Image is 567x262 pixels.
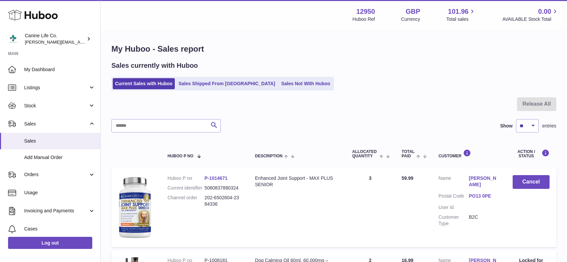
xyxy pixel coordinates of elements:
[502,16,559,22] span: AVAILABLE Stock Total
[205,195,242,207] dd: 202-6502604-2384336
[353,16,375,22] div: Huboo Ref
[279,78,332,89] a: Sales Not With Huboo
[205,185,242,191] dd: 5060837880324
[111,61,198,70] h2: Sales currently with Huboo
[446,7,476,22] a: 101.96 Total sales
[118,175,152,239] img: 129501732536582.jpg
[24,226,95,232] span: Cases
[24,208,88,214] span: Invoicing and Payments
[167,185,204,191] dt: Current identifier
[346,168,395,247] td: 3
[24,121,88,127] span: Sales
[25,39,135,45] span: [PERSON_NAME][EMAIL_ADDRESS][DOMAIN_NAME]
[25,33,85,45] div: Canine Life Co.
[448,7,468,16] span: 101.96
[538,7,551,16] span: 0.00
[401,16,420,22] div: Currency
[469,175,500,188] a: [PERSON_NAME]
[439,214,469,227] dt: Customer Type
[24,190,95,196] span: Usage
[167,154,193,158] span: Huboo P no
[402,150,415,158] span: Total paid
[111,44,556,54] h1: My Huboo - Sales report
[24,138,95,144] span: Sales
[439,149,499,158] div: Customer
[352,150,378,158] span: ALLOCATED Quantity
[167,175,204,181] dt: Huboo P no
[24,103,88,109] span: Stock
[176,78,277,89] a: Sales Shipped From [GEOGRAPHIC_DATA]
[439,175,469,190] dt: Name
[513,149,550,158] div: Action / Status
[446,16,476,22] span: Total sales
[205,175,228,181] a: P-1014671
[255,154,282,158] span: Description
[439,204,469,211] dt: User Id
[402,175,413,181] span: 59.99
[255,175,339,188] div: Enhanced Joint Support - MAX PLUS SENIOR
[439,193,469,201] dt: Postal Code
[24,154,95,161] span: Add Manual Order
[167,195,204,207] dt: Channel order
[24,85,88,91] span: Listings
[469,214,500,227] dd: B2C
[8,237,92,249] a: Log out
[406,7,420,16] strong: GBP
[8,34,18,44] img: kevin@clsgltd.co.uk
[113,78,175,89] a: Current Sales with Huboo
[24,66,95,73] span: My Dashboard
[513,175,550,189] button: Cancel
[502,7,559,22] a: 0.00 AVAILABLE Stock Total
[500,123,513,129] label: Show
[356,7,375,16] strong: 12950
[542,123,556,129] span: entries
[469,193,500,199] a: PO13 0PE
[24,171,88,178] span: Orders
